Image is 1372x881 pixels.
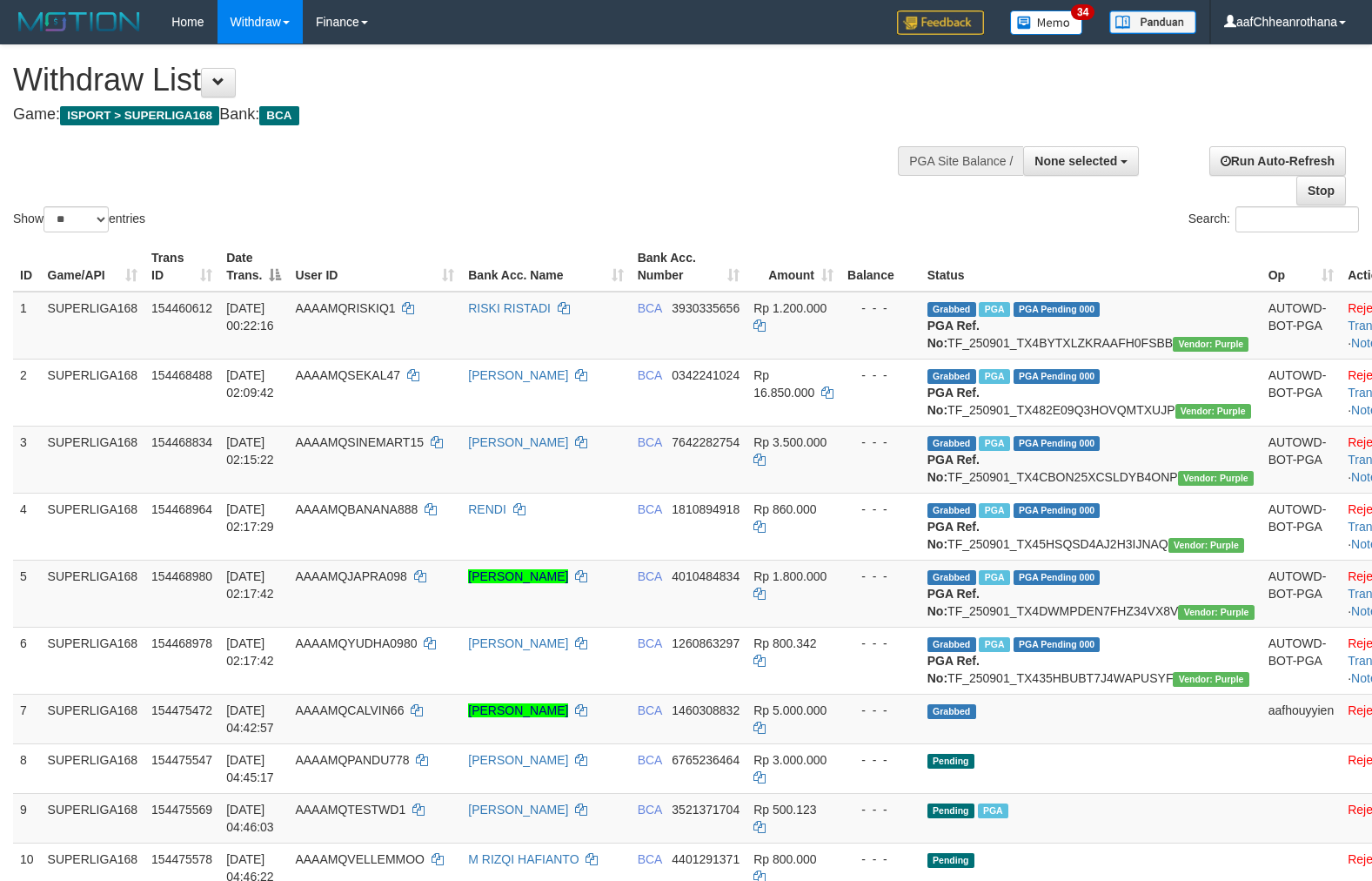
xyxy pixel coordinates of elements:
[1109,10,1196,34] img: panduan.png
[468,703,568,717] a: [PERSON_NAME]
[847,635,914,652] div: - - -
[13,493,41,560] td: 4
[847,501,914,518] div: - - -
[753,368,814,400] span: Rp 16.850.000
[1262,292,1342,360] td: AUTOWD-BOT-PGA
[468,569,568,583] a: [PERSON_NAME]
[920,426,1262,493] td: TF_250901_TX4CBON25XCSLDYB4ONP
[41,793,145,843] td: SUPERLIGA168
[151,703,212,717] span: 154475472
[672,569,740,583] span: Copy 4010484834 to clipboard
[638,301,662,315] span: BCA
[638,636,662,650] span: BCA
[468,852,579,866] a: M RIZQI HAFIANTO
[151,803,212,817] span: 154475569
[1023,146,1139,176] button: None selected
[1262,694,1342,743] td: aafhouyyien
[1010,10,1083,35] img: Button%20Memo.svg
[151,852,212,866] span: 154475578
[1014,637,1101,652] span: PGA Pending
[13,206,145,232] label: Show entries
[638,502,662,516] span: BCA
[920,493,1262,560] td: TF_250901_TX45HSQSD4AJ2H3IJNAQ
[13,9,145,35] img: MOTION_logo.png
[927,503,976,518] span: Grabbed
[1296,176,1346,205] a: Stop
[978,804,1008,818] span: Marked by aafmaleo
[979,436,1009,451] span: Marked by aafnonsreyleab
[672,368,740,382] span: Copy 0342241024 to clipboard
[13,242,41,292] th: ID
[927,319,980,350] b: PGA Ref. No:
[151,502,212,516] span: 154468964
[1173,672,1248,687] span: Vendor URL: https://trx4.1velocity.biz
[41,359,145,426] td: SUPERLIGA168
[259,106,298,125] span: BCA
[927,637,976,652] span: Grabbed
[151,636,212,650] span: 154468978
[1168,538,1244,553] span: Vendor URL: https://trx4.1velocity.biz
[1262,560,1342,627] td: AUTOWD-BOT-PGA
[41,292,145,360] td: SUPERLIGA168
[847,702,914,719] div: - - -
[295,703,404,717] span: AAAAMQCALVIN66
[13,426,41,493] td: 3
[295,852,425,866] span: AAAAMQVELLEMMOO
[41,560,145,627] td: SUPERLIGA168
[13,63,897,98] h1: Withdraw List
[753,852,816,866] span: Rp 800.000
[1014,436,1101,451] span: PGA Pending
[672,753,740,767] span: Copy 6765236464 to clipboard
[927,570,976,585] span: Grabbed
[1262,426,1342,493] td: AUTOWD-BOT-PGA
[847,434,914,451] div: - - -
[226,803,274,834] span: [DATE] 04:46:03
[226,703,274,735] span: [DATE] 04:42:57
[13,560,41,627] td: 5
[847,568,914,585] div: - - -
[1034,154,1117,168] span: None selected
[44,206,109,232] select: Showentries
[1262,493,1342,560] td: AUTOWD-BOT-PGA
[638,753,662,767] span: BCA
[151,368,212,382] span: 154468488
[672,852,740,866] span: Copy 4401291371 to clipboard
[13,793,41,843] td: 9
[753,435,827,449] span: Rp 3.500.000
[295,301,395,315] span: AAAAMQRISKIQ1
[1014,302,1101,317] span: PGA Pending
[897,10,984,35] img: Feedback.jpg
[13,106,897,124] h4: Game: Bank:
[927,453,980,484] b: PGA Ref. No:
[753,636,816,650] span: Rp 800.342
[847,851,914,868] div: - - -
[226,435,274,467] span: [DATE] 02:15:22
[41,694,145,743] td: SUPERLIGA168
[295,368,400,382] span: AAAAMQSEKAL47
[847,299,914,317] div: - - -
[13,627,41,694] td: 6
[927,704,976,719] span: Grabbed
[468,435,568,449] a: [PERSON_NAME]
[219,242,288,292] th: Date Trans.: activate to sort column descending
[60,106,219,125] span: ISPORT > SUPERLIGA168
[927,853,974,868] span: Pending
[847,367,914,384] div: - - -
[638,852,662,866] span: BCA
[13,292,41,360] td: 1
[920,242,1262,292] th: Status
[672,803,740,817] span: Copy 3521371704 to clipboard
[979,302,1009,317] span: Marked by aafnonsreyleab
[226,753,274,784] span: [DATE] 04:45:17
[927,587,980,618] b: PGA Ref. No:
[1235,206,1359,232] input: Search:
[979,503,1009,518] span: Marked by aafchoeunmanni
[295,502,418,516] span: AAAAMQBANANA888
[144,242,219,292] th: Trans ID: activate to sort column ascending
[1178,471,1254,486] span: Vendor URL: https://trx4.1velocity.biz
[979,570,1009,585] span: Marked by aafchoeunmanni
[226,636,274,668] span: [DATE] 02:17:42
[151,569,212,583] span: 154468980
[1014,503,1101,518] span: PGA Pending
[226,368,274,400] span: [DATE] 02:09:42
